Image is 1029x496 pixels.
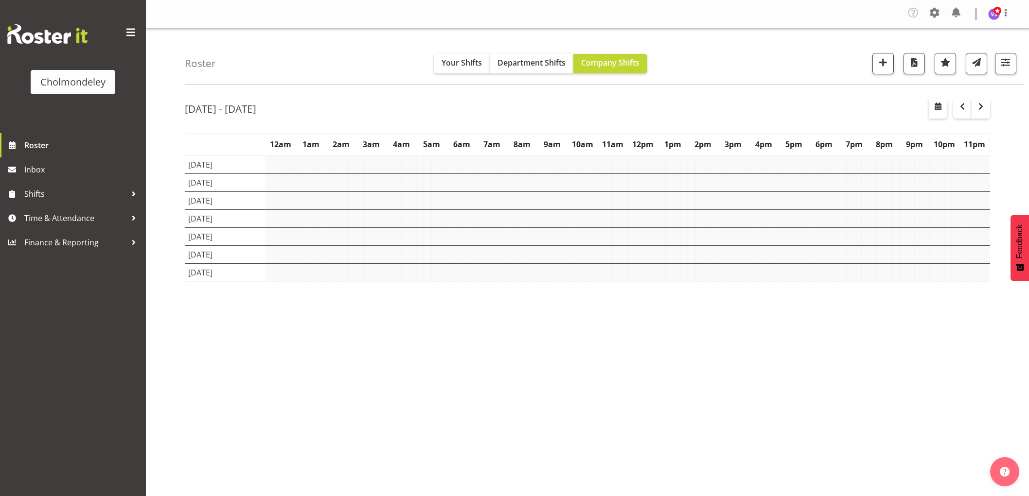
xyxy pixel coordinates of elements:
div: Cholmondeley [40,75,106,89]
th: 2am [326,134,356,156]
img: victoria-spackman5507.jpg [988,8,1000,20]
button: Add a new shift [872,53,894,74]
td: [DATE] [185,210,266,228]
th: 1am [296,134,326,156]
td: [DATE] [185,264,266,282]
span: Inbox [24,162,141,177]
th: 3pm [718,134,748,156]
span: Feedback [1015,224,1024,258]
button: Your Shifts [434,54,490,73]
h2: [DATE] - [DATE] [185,103,256,115]
button: Select a specific date within the roster. [929,99,947,119]
th: 4am [386,134,416,156]
button: Feedback - Show survey [1011,215,1029,281]
th: 10pm [929,134,959,156]
td: [DATE] [185,246,266,264]
th: 7am [477,134,507,156]
th: 6am [446,134,477,156]
th: 5am [416,134,446,156]
h4: Roster [185,58,216,69]
th: 11am [598,134,628,156]
span: Department Shifts [497,57,566,68]
th: 7pm [839,134,869,156]
th: 2pm [688,134,718,156]
th: 5pm [779,134,809,156]
th: 11pm [959,134,990,156]
button: Department Shifts [490,54,573,73]
th: 12am [266,134,296,156]
th: 3am [356,134,386,156]
img: help-xxl-2.png [1000,467,1010,477]
span: Finance & Reporting [24,235,126,250]
th: 8pm [869,134,899,156]
td: [DATE] [185,192,266,210]
th: 9pm [899,134,929,156]
th: 1pm [658,134,688,156]
span: Roster [24,138,141,153]
td: [DATE] [185,228,266,246]
th: 8am [507,134,537,156]
td: [DATE] [185,174,266,192]
button: Company Shifts [573,54,647,73]
button: Highlight an important date within the roster. [935,53,956,74]
span: Your Shifts [442,57,482,68]
span: Company Shifts [581,57,639,68]
button: Send a list of all shifts for the selected filtered period to all rostered employees. [966,53,987,74]
img: Rosterit website logo [7,24,88,44]
button: Download a PDF of the roster according to the set date range. [904,53,925,74]
span: Time & Attendance [24,211,126,225]
span: Shifts [24,187,126,201]
td: [DATE] [185,155,266,174]
th: 4pm [748,134,779,156]
th: 9am [537,134,568,156]
th: 10am [568,134,598,156]
th: 6pm [809,134,839,156]
th: 12pm [628,134,658,156]
button: Filter Shifts [995,53,1016,74]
